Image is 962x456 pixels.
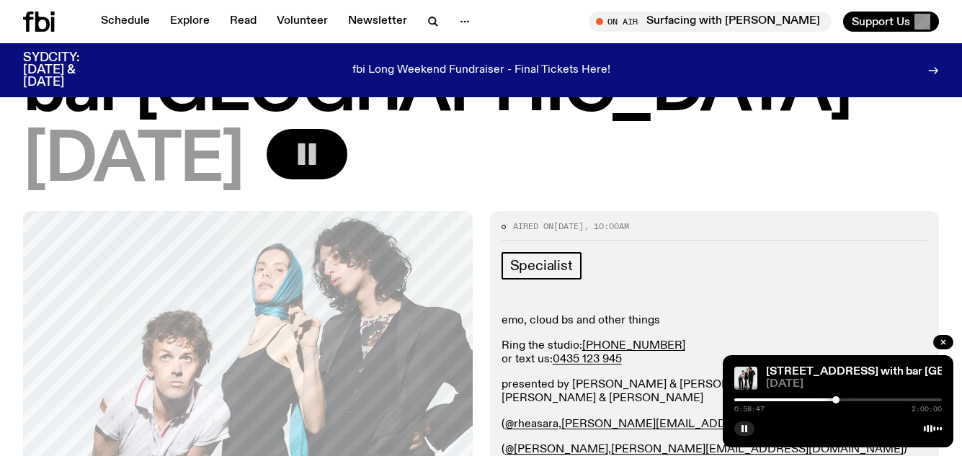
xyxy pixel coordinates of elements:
[561,419,854,430] a: [PERSON_NAME][EMAIL_ADDRESS][DOMAIN_NAME]
[23,52,115,89] h3: SYDCITY: [DATE] & [DATE]
[502,378,928,406] p: presented by [PERSON_NAME] & [PERSON_NAME] and produced by [PERSON_NAME] & [PERSON_NAME]
[513,220,553,232] span: Aired on
[505,419,558,430] a: @rheasara
[505,444,608,455] a: @[PERSON_NAME]
[161,12,218,32] a: Explore
[339,12,416,32] a: Newsletter
[589,12,832,32] button: On AirSurfacing with [PERSON_NAME]
[584,220,629,232] span: , 10:00am
[268,12,337,32] a: Volunteer
[611,444,904,455] a: [PERSON_NAME][EMAIL_ADDRESS][DOMAIN_NAME]
[221,12,265,32] a: Read
[510,258,573,274] span: Specialist
[912,406,942,413] span: 2:00:00
[502,314,928,328] p: emo, cloud bs and other things
[553,354,622,365] a: 0435 123 945
[734,406,765,413] span: 0:58:47
[352,64,610,77] p: fbi Long Weekend Fundraiser - Final Tickets Here!
[766,379,942,390] span: [DATE]
[23,129,244,194] span: [DATE]
[502,418,928,432] p: ( , )
[92,12,159,32] a: Schedule
[843,12,939,32] button: Support Us
[502,252,582,280] a: Specialist
[582,340,685,352] a: [PHONE_NUMBER]
[502,339,928,367] p: Ring the studio: or text us:
[852,15,910,28] span: Support Us
[553,220,584,232] span: [DATE]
